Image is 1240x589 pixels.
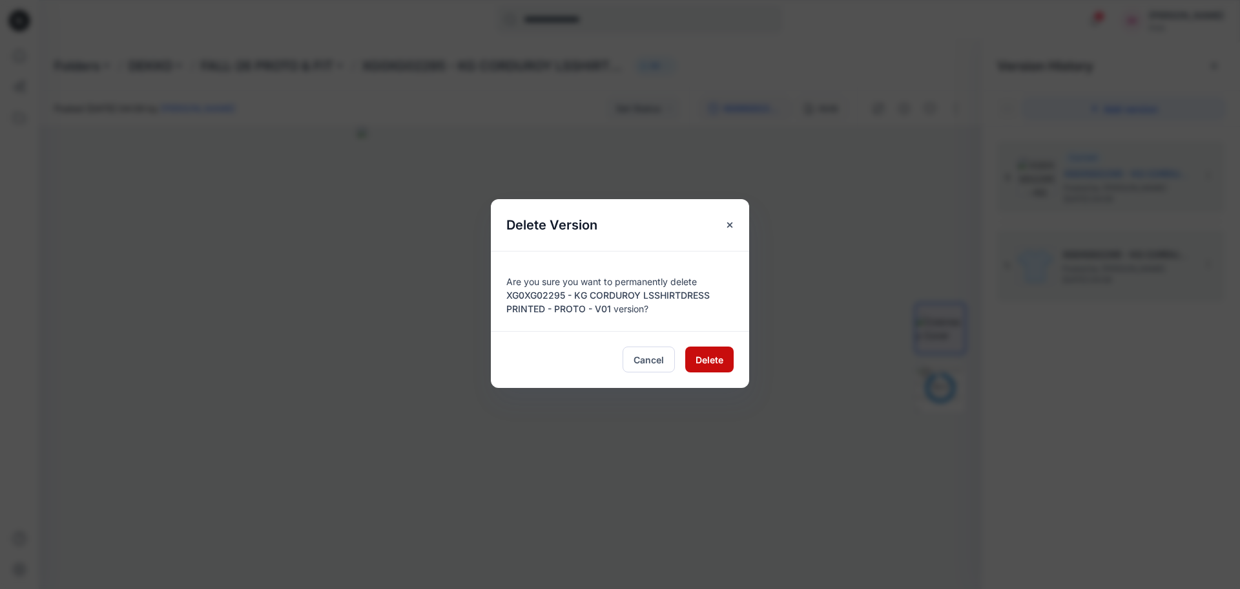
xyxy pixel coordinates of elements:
[491,199,613,251] h5: Delete Version
[506,267,734,316] div: Are you sure you want to permanently delete version?
[506,290,710,314] span: XG0XG02295 - KG CORDUROY LSSHIRTDRESS PRINTED - PROTO - V01
[718,213,741,237] button: Close
[634,353,664,367] span: Cancel
[696,353,723,367] span: Delete
[623,347,675,372] button: Cancel
[685,347,734,372] button: Delete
